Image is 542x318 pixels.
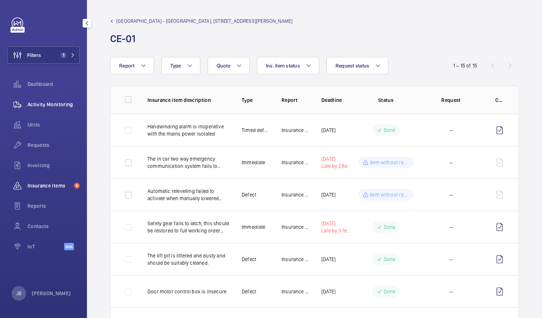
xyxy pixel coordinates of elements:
p: Timed defect [242,127,270,134]
p: [DATE] [321,288,335,295]
p: Type [242,96,270,104]
p: Defect [242,191,256,198]
p: Insurance Co. [282,159,310,166]
p: Insurance Co. [282,288,310,295]
p: Item without request [370,159,409,166]
p: Safety gear fails to latch, this should be restored to full working order immediately [147,220,230,234]
p: Request [424,96,479,104]
p: Immediate [242,223,266,231]
span: Quote [217,63,230,69]
button: Ins. item status [257,57,319,74]
p: [DATE] [321,220,348,227]
p: Insurance Co. [282,127,310,134]
p: [DATE] [321,256,335,263]
span: Ins. item status [266,63,300,69]
span: Contacts [28,223,80,230]
div: Late by 37d. [321,227,348,234]
span: -- [449,159,453,166]
p: Deadline [321,96,353,104]
span: -- [449,127,453,134]
p: Done [384,223,396,231]
span: Units [28,121,80,128]
div: 1 – 15 of 15 [453,62,477,69]
span: Filters [27,51,41,59]
p: Done [384,127,396,134]
p: Done [384,288,396,295]
p: Door motor control box is insecure [147,288,230,295]
span: IoT [28,243,64,250]
button: Report [110,57,154,74]
p: JB [16,290,21,297]
button: Quote [208,57,250,74]
p: [DATE] [321,127,335,134]
p: Certificate [495,96,504,104]
p: Status [358,96,413,104]
span: Insurance items [28,182,71,189]
span: Report [119,63,135,69]
span: [GEOGRAPHIC_DATA] - [GEOGRAPHIC_DATA], [STREET_ADDRESS][PERSON_NAME] [116,17,292,25]
span: -- [449,191,453,198]
p: Handwinding alarm is inoperative with the mains power isolated [147,123,230,137]
p: [PERSON_NAME] [32,290,71,297]
p: Done [384,256,396,263]
button: Request status [326,57,389,74]
p: [DATE] [321,155,349,162]
p: Insurance Co. [282,223,310,231]
span: 6 [74,183,80,189]
span: Activity Monitoring [28,101,80,108]
p: Immediate [242,159,266,166]
span: Invoicing [28,162,80,169]
span: Requests [28,141,80,149]
span: Type [170,63,181,69]
span: Request status [335,63,370,69]
span: Beta [64,243,74,250]
button: Type [161,57,200,74]
span: Reports [28,202,80,210]
span: -- [449,223,453,231]
p: Automatic relevelling failed to activate when manually lowered from upper landing [147,187,230,202]
div: Late by 28d. [321,162,349,170]
button: Filters1 [7,46,80,64]
p: Insurance Co. [282,191,310,198]
p: Item without request [370,191,409,198]
p: Report [282,96,310,104]
h1: CE-01 [110,32,292,45]
span: 1 [61,52,66,58]
p: The lift pit is littered and dusty and should be suitably cleaned. [147,252,230,267]
p: Insurance item description [147,96,230,104]
span: -- [449,288,453,295]
p: [DATE] [321,191,335,198]
p: Defect [242,256,256,263]
span: Dashboard [28,80,80,88]
p: Insurance Co. [282,256,310,263]
p: Defect [242,288,256,295]
p: The in car two way emergency communication system fails to connect. This should be returned to fu... [147,155,230,170]
span: -- [449,256,453,263]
